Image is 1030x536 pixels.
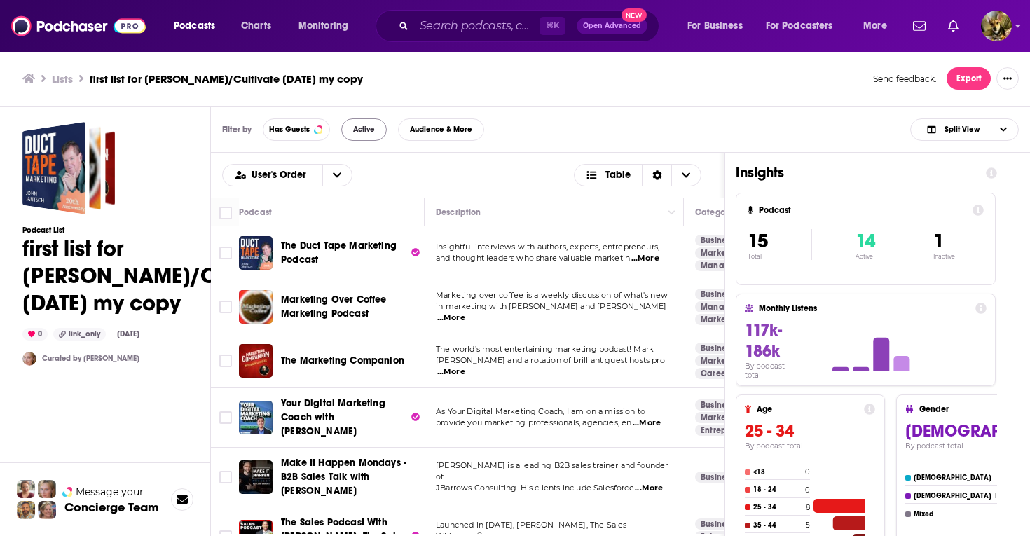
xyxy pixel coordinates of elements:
[436,355,665,365] span: [PERSON_NAME] and a rotation of brilliant guest hosts pro
[353,125,375,133] span: Active
[745,420,875,441] h3: 25 - 34
[239,290,273,324] img: Marketing Over Coffee Marketing Podcast
[389,10,673,42] div: Search podcasts, credits, & more...
[695,368,738,379] a: Careers
[757,15,853,37] button: open menu
[436,460,668,481] span: [PERSON_NAME] is a leading B2B sales trainer and founder of
[436,418,631,427] span: provide you marketing professionals, agencies, en
[164,15,233,37] button: open menu
[633,418,661,429] span: ...More
[239,460,273,494] img: Make It Happen Mondays - B2B Sales Talk with John Barrows
[757,404,858,414] h4: Age
[766,16,833,36] span: For Podcasters
[605,170,631,180] span: Table
[64,500,159,514] h3: Concierge Team
[914,474,996,482] h4: [DEMOGRAPHIC_DATA]
[748,253,811,260] p: Total
[53,328,106,341] div: link_only
[806,503,810,512] h4: 8
[933,229,944,253] span: 1
[269,125,310,133] span: Has Guests
[52,72,73,85] a: Lists
[745,441,875,451] h4: By podcast total
[853,15,905,37] button: open menu
[996,67,1019,90] button: Show More Button
[17,501,35,519] img: Jon Profile
[222,164,352,186] h2: Choose List sort
[219,301,232,313] span: Toggle select row
[22,122,115,214] a: first list for Jason Kramer/Cultivate 9/5/25 my copy
[281,397,385,437] span: Your Digital Marketing Coach with [PERSON_NAME]
[22,226,293,235] h3: Podcast List
[239,401,273,434] a: Your Digital Marketing Coach with Neal Schaffer
[223,170,322,180] button: open menu
[241,16,271,36] span: Charts
[11,13,146,39] img: Podchaser - Follow, Share and Rate Podcasts
[695,260,760,271] a: Management
[945,125,980,133] span: Split View
[22,235,293,317] h1: first list for [PERSON_NAME]/Cultivate [DATE] my copy
[281,239,420,267] a: The Duct Tape Marketing Podcast
[622,8,647,22] span: New
[748,229,768,253] span: 15
[239,204,272,221] div: Podcast
[252,170,311,180] span: User's Order
[910,118,1019,141] h2: Choose View
[806,521,810,530] h4: 5
[281,457,406,497] span: Make It Happen Mondays - B2B Sales Talk with [PERSON_NAME]
[281,294,387,319] span: Marketing Over Coffee Marketing Podcast
[219,355,232,367] span: Toggle select row
[398,118,484,141] button: Audience & More
[947,67,991,90] button: Export
[695,235,739,246] a: Business
[289,15,366,37] button: open menu
[695,343,739,354] a: Business
[745,319,782,362] span: 117k-186k
[753,486,802,494] h4: 18 - 24
[994,491,1002,500] h4: 10
[856,229,875,253] span: 14
[863,16,887,36] span: More
[687,16,743,36] span: For Business
[38,501,56,519] img: Barbara Profile
[981,11,1012,41] button: Show profile menu
[341,118,387,141] button: Active
[914,510,994,518] h4: Mixed
[907,14,931,38] a: Show notifications dropdown
[436,344,654,354] span: The world’s most entertaining marketing podcast! Mark
[695,472,739,483] a: Business
[281,293,420,321] a: Marketing Over Coffee Marketing Podcast
[219,411,232,424] span: Toggle select row
[90,72,363,85] h3: first list for [PERSON_NAME]/Cultivate [DATE] my copy
[322,165,352,186] button: open menu
[759,205,967,215] h4: Podcast
[577,18,647,34] button: Open AdvancedNew
[583,22,641,29] span: Open Advanced
[281,355,404,366] span: The Marketing Companion
[695,289,739,300] a: Business
[540,17,565,35] span: ⌘ K
[437,366,465,378] span: ...More
[239,236,273,270] img: The Duct Tape Marketing Podcast
[574,164,702,186] button: Choose View
[232,15,280,37] a: Charts
[753,468,802,476] h4: <18
[753,521,803,530] h4: 35 - 44
[981,11,1012,41] img: User Profile
[664,204,680,221] button: Column Actions
[942,14,964,38] a: Show notifications dropdown
[239,344,273,378] img: The Marketing Companion
[436,301,666,311] span: in marketing with [PERSON_NAME] and [PERSON_NAME]
[22,352,36,366] a: JulesPodchaserCSM
[263,118,330,141] button: Has Guests
[745,362,802,380] h4: By podcast total
[281,456,420,498] a: Make It Happen Mondays - B2B Sales Talk with [PERSON_NAME]
[298,16,348,36] span: Monitoring
[631,253,659,264] span: ...More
